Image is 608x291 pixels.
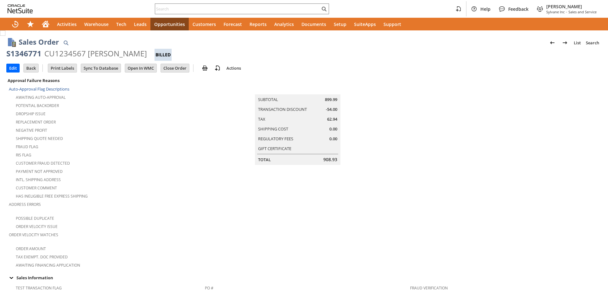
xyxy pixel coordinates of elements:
[57,21,77,27] span: Activities
[201,64,209,72] img: print.svg
[480,6,491,12] span: Help
[53,18,80,30] a: Activities
[8,4,33,13] svg: logo
[270,18,298,30] a: Analytics
[329,126,337,132] span: 0.00
[11,20,19,28] svg: Recent Records
[16,95,66,100] a: Awaiting Auto-Approval
[255,84,340,94] caption: Summary
[546,3,597,9] span: [PERSON_NAME]
[189,18,220,30] a: Customers
[9,232,58,237] a: Order Velocity Matches
[571,38,583,48] a: List
[9,86,69,92] a: Auto-Approval Flag Descriptions
[24,64,38,72] input: Back
[16,119,56,125] a: Replacement Order
[6,274,602,282] td: Sales Information
[16,254,68,260] a: Tax Exempt. Doc Provided
[258,157,271,162] a: Total
[6,48,41,59] div: S1346771
[116,21,126,27] span: Tech
[205,285,213,291] a: PO #
[9,202,41,207] a: Address Errors
[546,9,565,14] span: Sylvane Inc
[6,274,599,282] div: Sales Information
[246,18,270,30] a: Reports
[19,37,59,47] h1: Sales Order
[258,97,278,102] a: Subtotal
[224,21,242,27] span: Forecast
[383,21,401,27] span: Support
[155,49,172,61] div: Billed
[16,177,61,182] a: Intl. Shipping Address
[214,64,221,72] img: add-record.svg
[155,5,320,13] input: Search
[568,9,597,14] span: Sales and Service
[23,18,38,30] div: Shortcuts
[16,161,70,166] a: Customer Fraud Detected
[566,9,567,14] span: -
[16,263,80,268] a: Awaiting Financing Application
[250,21,267,27] span: Reports
[325,97,337,103] span: 899.99
[130,18,150,30] a: Leads
[274,21,294,27] span: Analytics
[380,18,405,30] a: Support
[410,285,448,291] a: Fraud Verification
[258,106,307,112] a: Transaction Discount
[220,18,246,30] a: Forecast
[323,156,337,163] span: 908.93
[193,21,216,27] span: Customers
[320,5,328,13] svg: Search
[354,21,376,27] span: SuiteApps
[161,64,189,72] input: Close Order
[16,144,38,149] a: Fraud Flag
[258,146,291,151] a: Gift Certificate
[16,169,63,174] a: Payment not approved
[16,152,31,158] a: RIS flag
[42,20,49,28] svg: Home
[350,18,380,30] a: SuiteApps
[224,65,244,71] a: Actions
[6,76,202,85] div: Approval Failure Reasons
[84,21,109,27] span: Warehouse
[125,64,156,72] input: Open In WMC
[16,128,47,133] a: Negative Profit
[16,193,88,199] a: Has Ineligible Free Express Shipping
[548,39,556,47] img: Previous
[329,136,337,142] span: 0.00
[16,103,59,108] a: Potential Backorder
[258,126,288,132] a: Shipping Cost
[16,285,62,291] a: Test Transaction Flag
[16,216,54,221] a: Possible Duplicate
[38,18,53,30] a: Home
[508,6,529,12] span: Feedback
[80,18,112,30] a: Warehouse
[16,111,46,117] a: Dropship Issue
[112,18,130,30] a: Tech
[7,64,19,72] input: Edit
[258,116,265,122] a: Tax
[16,246,46,251] a: Order Amount
[326,106,337,112] span: -54.00
[44,48,147,59] div: CU1234567 [PERSON_NAME]
[16,224,58,229] a: Order Velocity Issue
[583,38,602,48] a: Search
[154,21,185,27] span: Opportunities
[27,20,34,28] svg: Shortcuts
[330,18,350,30] a: Setup
[561,39,569,47] img: Next
[48,64,77,72] input: Print Labels
[150,18,189,30] a: Opportunities
[81,64,121,72] input: Sync To Database
[134,21,147,27] span: Leads
[334,21,346,27] span: Setup
[258,136,293,142] a: Regulatory Fees
[298,18,330,30] a: Documents
[16,185,57,191] a: Customer Comment
[301,21,326,27] span: Documents
[16,136,63,141] a: Shipping Quote Needed
[8,18,23,30] a: Recent Records
[62,39,70,47] img: Quick Find
[327,116,337,122] span: 62.94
